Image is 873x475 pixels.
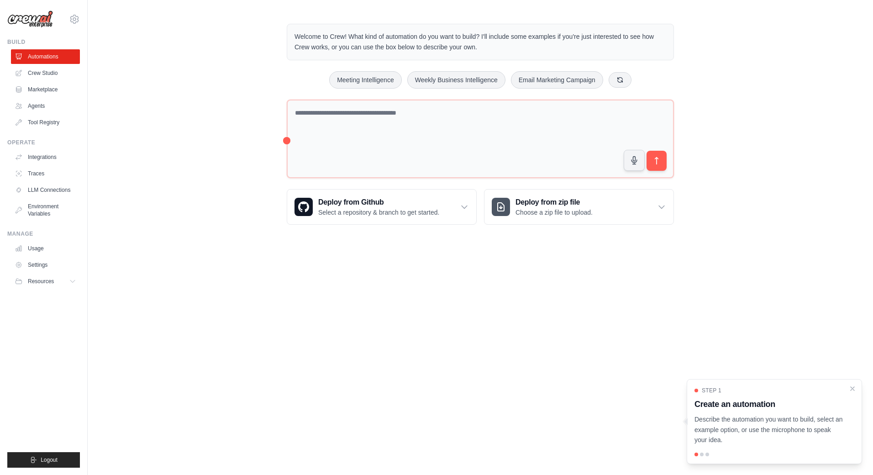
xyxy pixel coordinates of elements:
h3: Deploy from Github [318,197,439,208]
a: Marketplace [11,82,80,97]
a: LLM Connections [11,183,80,197]
p: Welcome to Crew! What kind of automation do you want to build? I'll include some examples if you'... [295,32,666,53]
h3: Deploy from zip file [515,197,593,208]
p: Describe the automation you want to build, select an example option, or use the microphone to spe... [694,414,843,445]
a: Traces [11,166,80,181]
a: Agents [11,99,80,113]
span: Resources [28,278,54,285]
h3: Create an automation [694,398,843,411]
span: Step 1 [702,387,721,394]
button: Resources [11,274,80,289]
p: Select a repository & branch to get started. [318,208,439,217]
iframe: Chat Widget [827,431,873,475]
span: Logout [41,456,58,464]
a: Tool Registry [11,115,80,130]
img: Logo [7,11,53,28]
a: Crew Studio [11,66,80,80]
a: Automations [11,49,80,64]
div: Manage [7,230,80,237]
a: Integrations [11,150,80,164]
a: Usage [11,241,80,256]
button: Meeting Intelligence [329,71,402,89]
div: Build [7,38,80,46]
button: Logout [7,452,80,468]
p: Choose a zip file to upload. [515,208,593,217]
button: Weekly Business Intelligence [407,71,505,89]
button: Close walkthrough [849,385,856,392]
a: Settings [11,258,80,272]
div: Operate [7,139,80,146]
a: Environment Variables [11,199,80,221]
button: Email Marketing Campaign [511,71,603,89]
